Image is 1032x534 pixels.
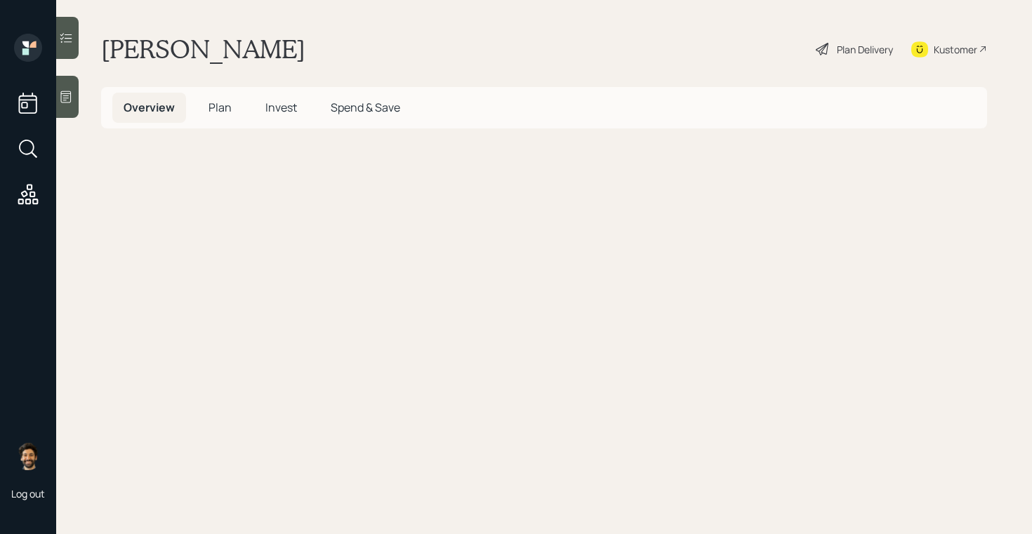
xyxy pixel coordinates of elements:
img: eric-schwartz-headshot.png [14,442,42,470]
span: Plan [209,100,232,115]
div: Plan Delivery [837,42,893,57]
span: Spend & Save [331,100,400,115]
div: Log out [11,487,45,500]
span: Overview [124,100,175,115]
span: Invest [265,100,297,115]
div: Kustomer [934,42,977,57]
h1: [PERSON_NAME] [101,34,305,65]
